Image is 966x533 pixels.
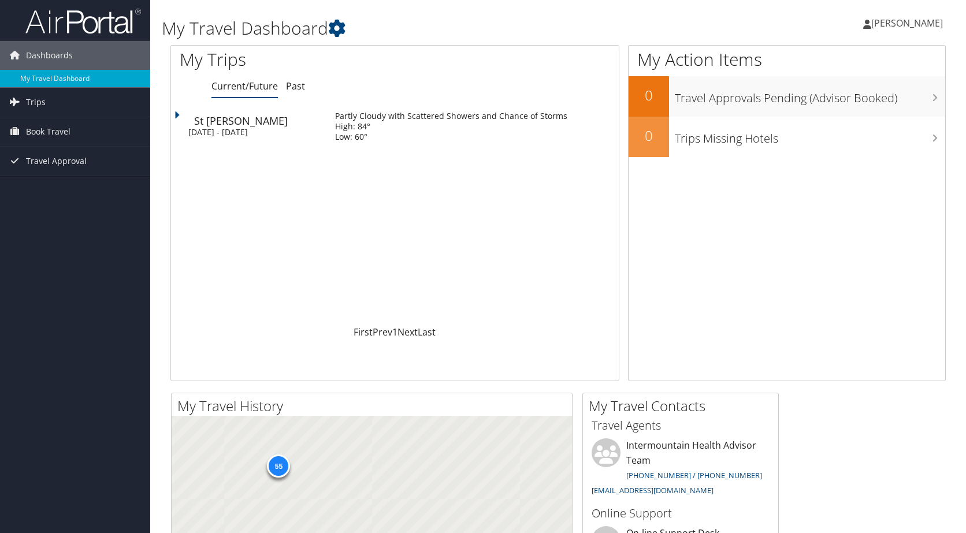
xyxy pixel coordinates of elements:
a: [PHONE_NUMBER] / [PHONE_NUMBER] [626,470,762,480]
a: Last [418,326,436,338]
a: Prev [373,326,392,338]
div: St [PERSON_NAME] [194,115,324,126]
div: 55 [267,454,290,478]
h1: My Trips [180,47,423,72]
a: [EMAIL_ADDRESS][DOMAIN_NAME] [592,485,714,495]
span: Travel Approval [26,147,87,176]
h3: Travel Agents [592,418,770,434]
h2: 0 [629,85,669,105]
div: Partly Cloudy with Scattered Showers and Chance of Storms [335,111,567,121]
span: Book Travel [26,117,70,146]
a: 0Trips Missing Hotels [629,117,945,157]
h3: Travel Approvals Pending (Advisor Booked) [675,84,945,106]
a: Current/Future [211,80,278,92]
h2: My Travel Contacts [589,396,778,416]
span: Trips [26,88,46,117]
div: High: 84° [335,121,567,132]
li: Intermountain Health Advisor Team [586,438,775,500]
div: [DATE] - [DATE] [188,127,318,137]
div: Low: 60° [335,132,567,142]
a: 1 [392,326,397,338]
span: [PERSON_NAME] [871,17,943,29]
a: 0Travel Approvals Pending (Advisor Booked) [629,76,945,117]
h2: 0 [629,126,669,146]
h1: My Action Items [629,47,945,72]
span: Dashboards [26,41,73,70]
a: First [354,326,373,338]
a: [PERSON_NAME] [863,6,954,40]
h3: Online Support [592,505,770,521]
h1: My Travel Dashboard [162,16,690,40]
h3: Trips Missing Hotels [675,125,945,147]
a: Next [397,326,418,338]
img: airportal-logo.png [25,8,141,35]
h2: My Travel History [177,396,572,416]
a: Past [286,80,305,92]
